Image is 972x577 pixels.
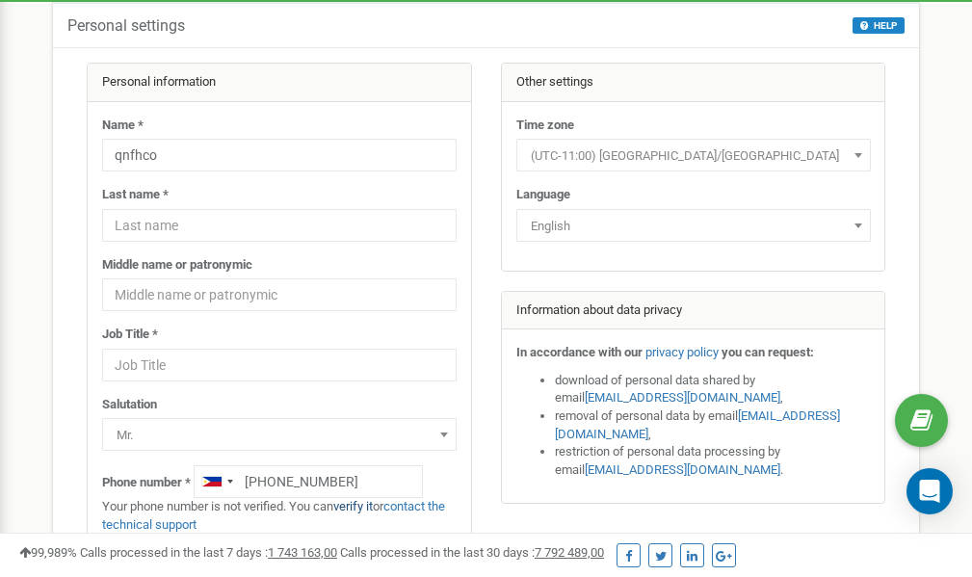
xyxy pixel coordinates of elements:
[102,418,457,451] span: Mr.
[853,17,905,34] button: HELP
[102,326,158,344] label: Job Title *
[88,64,471,102] div: Personal information
[102,396,157,414] label: Salutation
[333,499,373,513] a: verify it
[585,390,780,405] a: [EMAIL_ADDRESS][DOMAIN_NAME]
[102,139,457,171] input: Name
[722,345,814,359] strong: you can request:
[555,407,871,443] li: removal of personal data by email ,
[67,17,185,35] h5: Personal settings
[102,186,169,204] label: Last name *
[906,468,953,514] div: Open Intercom Messenger
[102,278,457,311] input: Middle name or patronymic
[516,117,574,135] label: Time zone
[195,466,239,497] div: Telephone country code
[102,499,445,532] a: contact the technical support
[340,545,604,560] span: Calls processed in the last 30 days :
[585,462,780,477] a: [EMAIL_ADDRESS][DOMAIN_NAME]
[516,186,570,204] label: Language
[502,64,885,102] div: Other settings
[535,545,604,560] u: 7 792 489,00
[516,209,871,242] span: English
[555,372,871,407] li: download of personal data shared by email ,
[555,408,840,441] a: [EMAIL_ADDRESS][DOMAIN_NAME]
[102,209,457,242] input: Last name
[19,545,77,560] span: 99,989%
[102,498,457,534] p: Your phone number is not verified. You can or
[194,465,423,498] input: +1-800-555-55-55
[102,256,252,275] label: Middle name or patronymic
[102,474,191,492] label: Phone number *
[502,292,885,330] div: Information about data privacy
[645,345,719,359] a: privacy policy
[109,422,450,449] span: Mr.
[80,545,337,560] span: Calls processed in the last 7 days :
[523,143,864,170] span: (UTC-11:00) Pacific/Midway
[523,213,864,240] span: English
[102,117,144,135] label: Name *
[516,345,643,359] strong: In accordance with our
[516,139,871,171] span: (UTC-11:00) Pacific/Midway
[268,545,337,560] u: 1 743 163,00
[102,349,457,381] input: Job Title
[555,443,871,479] li: restriction of personal data processing by email .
